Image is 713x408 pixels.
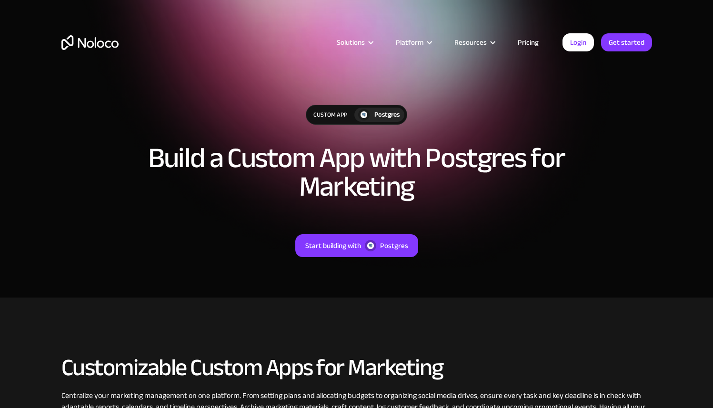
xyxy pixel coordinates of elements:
[396,36,423,49] div: Platform
[305,239,361,252] div: Start building with
[454,36,487,49] div: Resources
[601,33,652,51] a: Get started
[142,144,571,201] h1: Build a Custom App with Postgres for Marketing
[380,239,408,252] div: Postgres
[61,355,652,380] h2: Customizable Custom Apps for Marketing
[337,36,365,49] div: Solutions
[384,36,442,49] div: Platform
[306,105,354,124] div: Custom App
[442,36,506,49] div: Resources
[562,33,594,51] a: Login
[295,234,418,257] a: Start building withPostgres
[325,36,384,49] div: Solutions
[61,35,119,50] a: home
[374,109,400,120] div: Postgres
[506,36,551,49] a: Pricing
